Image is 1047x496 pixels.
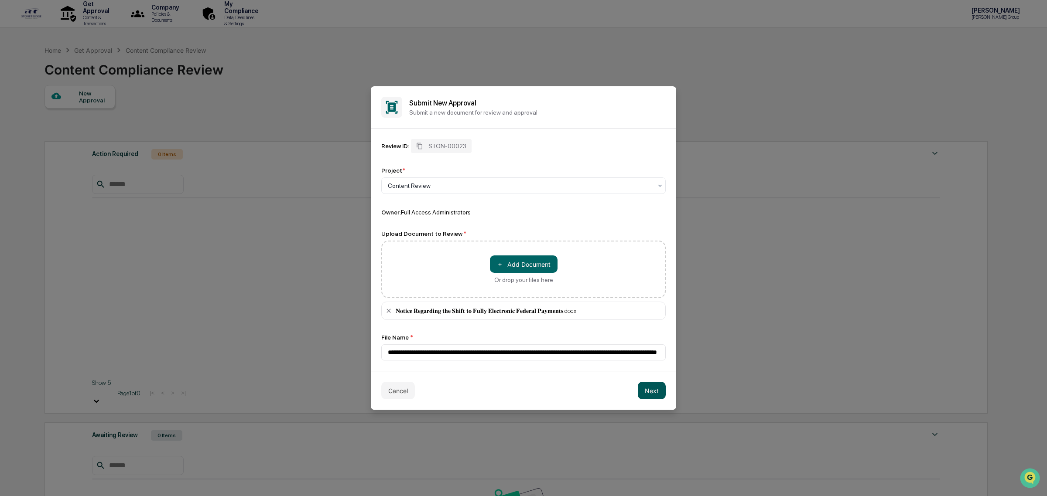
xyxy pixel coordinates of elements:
[381,334,666,341] div: File Name
[63,111,70,118] div: 🗄️
[87,148,106,154] span: Pylon
[490,255,558,273] button: Or drop your files here
[60,106,112,122] a: 🗄️Attestations
[401,209,471,216] span: Full Access Administrators
[381,382,415,399] button: Cancel
[17,126,55,135] span: Data Lookup
[494,276,553,283] div: Or drop your files here
[62,147,106,154] a: Powered byPylon
[9,67,24,82] img: 1746055101610-c473b297-6a78-478c-a979-82029cc54cd1
[396,307,662,315] div: 𝐍𝐨𝐭𝐢𝐜𝐞 𝐑𝐞𝐠𝐚𝐫𝐝𝐢𝐧𝐠 𝐭𝐡𝐞 𝐒𝐡𝐢𝐟𝐭 𝐭𝐨 𝐅𝐮𝐥𝐥𝐲 𝐄𝐥𝐞𝐜𝐭𝐫𝐨𝐧𝐢𝐜 𝐅𝐞𝐝𝐞𝐫𝐚𝐥 𝐏𝐚𝐲𝐦𝐞𝐧𝐭𝐬.docx
[497,260,503,268] span: ＋
[9,111,16,118] div: 🖐️
[409,109,666,116] p: Submit a new document for review and approval
[9,18,159,32] p: How can we help?
[428,143,466,149] span: STON-00023
[17,110,56,119] span: Preclearance
[409,99,666,107] h2: Submit New Approval
[30,75,110,82] div: We're available if you need us!
[9,127,16,134] div: 🔎
[381,143,409,149] div: Review ID:
[148,69,159,80] button: Start new chat
[638,382,666,399] button: Next
[381,209,401,216] span: Owner:
[5,123,58,139] a: 🔎Data Lookup
[381,230,666,237] div: Upload Document to Review
[381,167,405,174] div: Project
[72,110,108,119] span: Attestations
[30,67,143,75] div: Start new chat
[1019,467,1043,491] iframe: Open customer support
[5,106,60,122] a: 🖐️Preclearance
